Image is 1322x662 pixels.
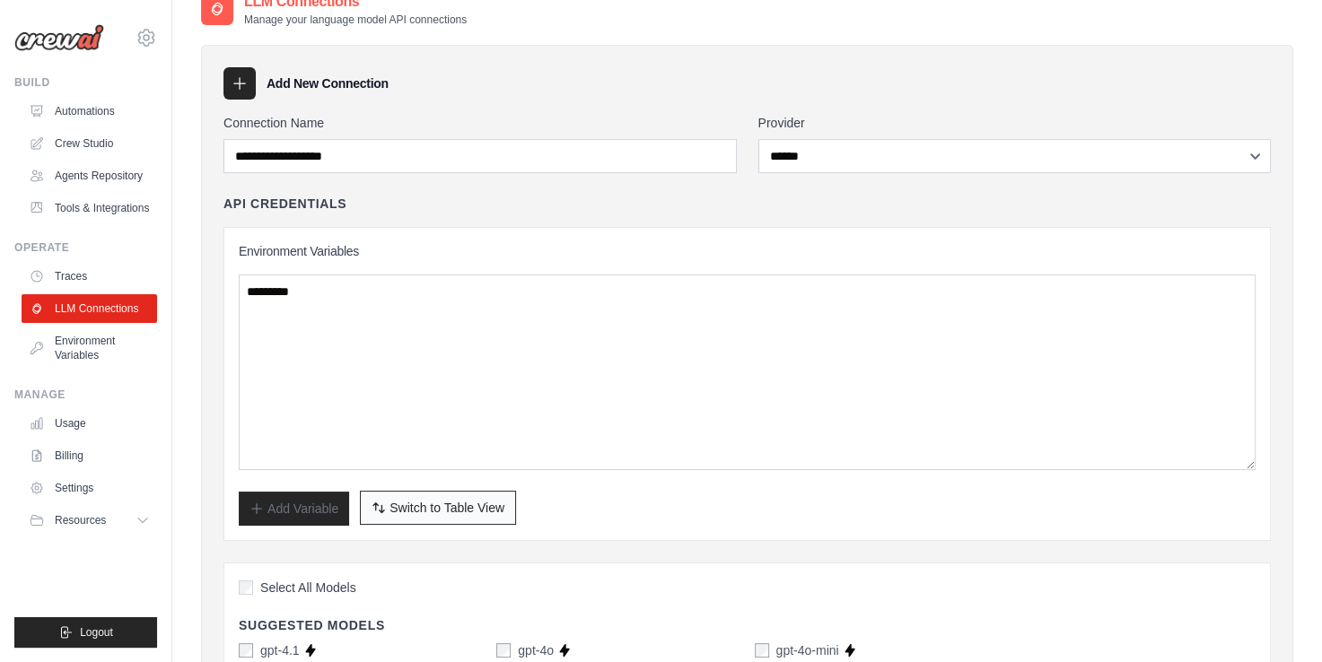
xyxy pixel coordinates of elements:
[14,388,157,402] div: Manage
[239,580,253,595] input: Select All Models
[260,579,356,597] span: Select All Models
[496,643,511,658] input: gpt-4o
[267,74,389,92] h3: Add New Connection
[518,641,554,659] label: gpt-4o
[80,625,113,640] span: Logout
[223,195,346,213] h4: API Credentials
[239,643,253,658] input: gpt-4.1
[55,513,106,527] span: Resources
[22,441,157,470] a: Billing
[22,194,157,222] a: Tools & Integrations
[755,643,769,658] input: gpt-4o-mini
[14,75,157,90] div: Build
[260,641,300,659] label: gpt-4.1
[360,491,516,525] button: Switch to Table View
[14,617,157,648] button: Logout
[239,242,1256,260] h3: Environment Variables
[22,161,157,190] a: Agents Repository
[239,616,1256,634] h4: Suggested Models
[14,240,157,255] div: Operate
[22,327,157,370] a: Environment Variables
[14,24,104,51] img: Logo
[244,13,467,27] p: Manage your language model API connections
[239,492,349,526] button: Add Variable
[758,114,1272,132] label: Provider
[22,474,157,502] a: Settings
[22,97,157,126] a: Automations
[776,641,839,659] label: gpt-4o-mini
[22,294,157,323] a: LLM Connections
[22,129,157,158] a: Crew Studio
[223,114,737,132] label: Connection Name
[22,506,157,535] button: Resources
[390,499,504,517] span: Switch to Table View
[22,409,157,438] a: Usage
[22,262,157,291] a: Traces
